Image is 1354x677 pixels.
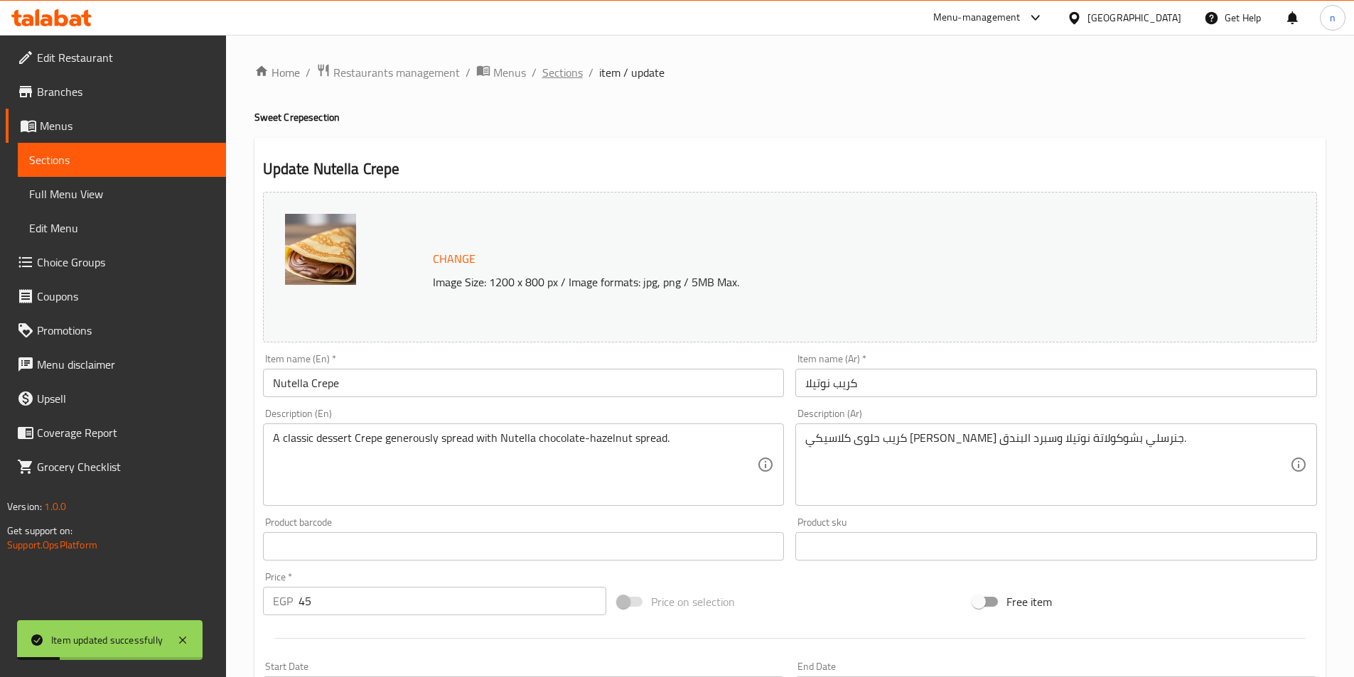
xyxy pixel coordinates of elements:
[476,63,526,82] a: Menus
[1330,10,1336,26] span: n
[37,254,215,271] span: Choice Groups
[6,109,226,143] a: Menus
[532,64,537,81] li: /
[589,64,593,81] li: /
[333,64,460,81] span: Restaurants management
[299,587,607,615] input: Please enter price
[7,497,42,516] span: Version:
[6,313,226,347] a: Promotions
[306,64,311,81] li: /
[37,288,215,305] span: Coupons
[493,64,526,81] span: Menus
[285,214,356,285] img: Crepe_Nutella638871821907086511.jpg
[599,64,665,81] span: item / update
[7,536,97,554] a: Support.OpsPlatform
[37,424,215,441] span: Coverage Report
[316,63,460,82] a: Restaurants management
[37,458,215,475] span: Grocery Checklist
[805,431,1290,499] textarea: كريب حلوى كلاسيكي [PERSON_NAME] جنرسلي بشوكولاتة نوتيلا وسبرد البندق.
[29,185,215,202] span: Full Menu View
[263,532,785,560] input: Please enter product barcode
[6,347,226,381] a: Menu disclaimer
[542,64,583,81] a: Sections
[433,249,475,269] span: Change
[40,117,215,134] span: Menus
[1087,10,1181,26] div: [GEOGRAPHIC_DATA]
[37,322,215,339] span: Promotions
[254,64,300,81] a: Home
[18,143,226,177] a: Sections
[51,632,163,648] div: Item updated successfully
[263,158,1317,180] h2: Update Nutella Crepe
[273,431,758,499] textarea: A classic dessert Crepe generously spread with Nutella chocolate-hazelnut spread.
[6,381,226,416] a: Upsell
[18,177,226,211] a: Full Menu View
[466,64,471,81] li: /
[7,521,72,540] span: Get support on:
[29,151,215,168] span: Sections
[18,211,226,245] a: Edit Menu
[254,110,1326,124] h4: Sweet Crepe section
[6,245,226,279] a: Choice Groups
[6,40,226,75] a: Edit Restaurant
[6,450,226,484] a: Grocery Checklist
[263,369,785,397] input: Enter name En
[29,220,215,237] span: Edit Menu
[795,532,1317,560] input: Please enter product sku
[44,497,66,516] span: 1.0.0
[1006,593,1052,610] span: Free item
[6,279,226,313] a: Coupons
[6,75,226,109] a: Branches
[37,390,215,407] span: Upsell
[427,244,481,273] button: Change
[651,593,735,610] span: Price on selection
[37,356,215,373] span: Menu disclaimer
[254,63,1326,82] nav: breadcrumb
[427,273,1185,291] p: Image Size: 1200 x 800 px / Image formats: jpg, png / 5MB Max.
[933,9,1021,26] div: Menu-management
[37,83,215,100] span: Branches
[273,592,293,610] p: EGP
[795,369,1317,397] input: Enter name Ar
[6,416,226,450] a: Coverage Report
[37,49,215,66] span: Edit Restaurant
